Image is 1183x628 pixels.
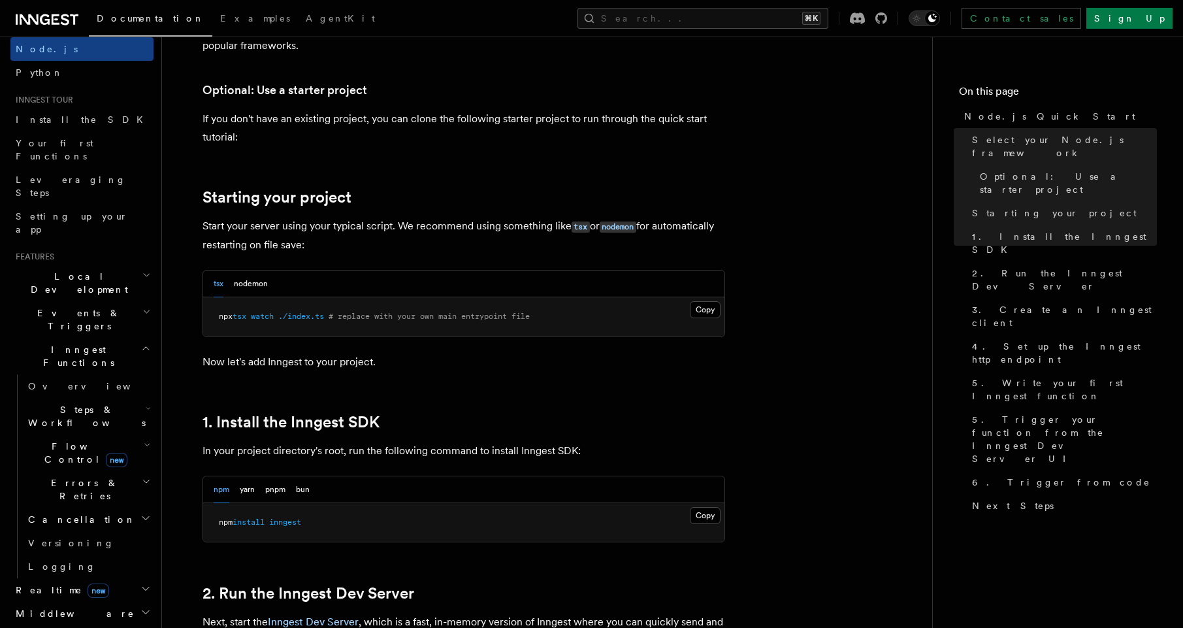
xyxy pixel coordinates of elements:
span: 5. Write your first Inngest function [972,376,1157,403]
span: Documentation [97,13,204,24]
span: 2. Run the Inngest Dev Server [972,267,1157,293]
span: watch [251,312,274,321]
button: Flow Controlnew [23,435,154,471]
span: install [233,518,265,527]
a: Next Steps [967,494,1157,518]
a: 3. Create an Inngest client [967,298,1157,335]
button: pnpm [265,476,285,503]
a: Node.js Quick Start [959,105,1157,128]
a: Leveraging Steps [10,168,154,205]
a: Install the SDK [10,108,154,131]
a: AgentKit [298,4,383,35]
button: nodemon [234,271,268,297]
span: npx [219,312,233,321]
span: 1. Install the Inngest SDK [972,230,1157,256]
a: 5. Trigger your function from the Inngest Dev Server UI [967,408,1157,471]
p: In your project directory's root, run the following command to install Inngest SDK: [203,442,725,460]
button: Toggle dark mode [909,10,940,26]
a: Sign Up [1086,8,1173,29]
a: 1. Install the Inngest SDK [967,225,1157,261]
a: tsx [572,220,590,232]
span: 3. Create an Inngest client [972,303,1157,329]
span: Setting up your app [16,211,128,235]
a: Python [10,61,154,84]
a: 5. Write your first Inngest function [967,371,1157,408]
span: new [88,584,109,598]
span: # replace with your own main entrypoint file [329,312,530,321]
span: 5. Trigger your function from the Inngest Dev Server UI [972,413,1157,465]
span: Inngest tour [10,95,73,105]
span: 6. Trigger from code [972,476,1150,489]
button: Steps & Workflows [23,398,154,435]
button: Local Development [10,265,154,301]
a: Inngest Dev Server [268,616,359,628]
span: Flow Control [23,440,144,466]
div: Inngest Functions [10,374,154,578]
a: Contact sales [962,8,1081,29]
button: Inngest Functions [10,338,154,374]
span: 4. Set up the Inngest http endpoint [972,340,1157,366]
span: inngest [269,518,301,527]
kbd: ⌘K [802,12,820,25]
p: If you don't have an existing project, you can clone the following starter project to run through... [203,110,725,146]
a: Starting your project [967,201,1157,225]
span: npm [219,518,233,527]
span: Optional: Use a starter project [980,170,1157,196]
span: Features [10,252,54,262]
span: Versioning [28,538,114,548]
a: Documentation [89,4,212,37]
span: Steps & Workflows [23,403,146,429]
a: 2. Run the Inngest Dev Server [203,584,414,603]
a: 4. Set up the Inngest http endpoint [967,335,1157,371]
span: ./index.ts [278,312,324,321]
button: Realtimenew [10,578,154,602]
span: tsx [233,312,246,321]
span: Realtime [10,584,109,597]
span: Cancellation [23,513,136,526]
button: Middleware [10,602,154,625]
span: Middleware [10,607,135,620]
p: Start your server using your typical script. We recommend using something like or for automatical... [203,217,725,254]
code: tsx [572,222,590,233]
span: Examples [220,13,290,24]
a: 6. Trigger from code [967,471,1157,494]
span: Your first Functions [16,138,93,161]
span: AgentKit [306,13,375,24]
span: Select your Node.js framework [972,133,1157,159]
span: new [106,453,127,467]
a: Node.js [10,37,154,61]
code: nodemon [600,222,636,233]
span: Next Steps [972,499,1054,512]
a: Starting your project [203,188,351,207]
a: Your first Functions [10,131,154,168]
button: Search...⌘K [577,8,828,29]
button: Copy [690,507,721,524]
button: Copy [690,301,721,318]
a: Logging [23,555,154,578]
span: Logging [28,561,96,572]
button: Errors & Retries [23,471,154,508]
button: tsx [214,271,223,297]
span: Python [16,67,63,78]
p: Now let's add Inngest to your project. [203,353,725,371]
span: Leveraging Steps [16,174,126,198]
a: Versioning [23,531,154,555]
span: Install the SDK [16,114,151,125]
a: 2. Run the Inngest Dev Server [967,261,1157,298]
button: Cancellation [23,508,154,531]
a: Examples [212,4,298,35]
button: yarn [240,476,255,503]
a: 1. Install the Inngest SDK [203,413,380,431]
span: Inngest Functions [10,343,141,369]
h4: On this page [959,84,1157,105]
a: nodemon [600,220,636,232]
span: Events & Triggers [10,306,142,333]
button: Events & Triggers [10,301,154,338]
span: Errors & Retries [23,476,142,503]
a: Optional: Use a starter project [975,165,1157,201]
span: Node.js Quick Start [964,110,1135,123]
a: Setting up your app [10,205,154,241]
span: Starting your project [972,207,1137,220]
a: Optional: Use a starter project [203,81,367,99]
button: npm [214,476,229,503]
